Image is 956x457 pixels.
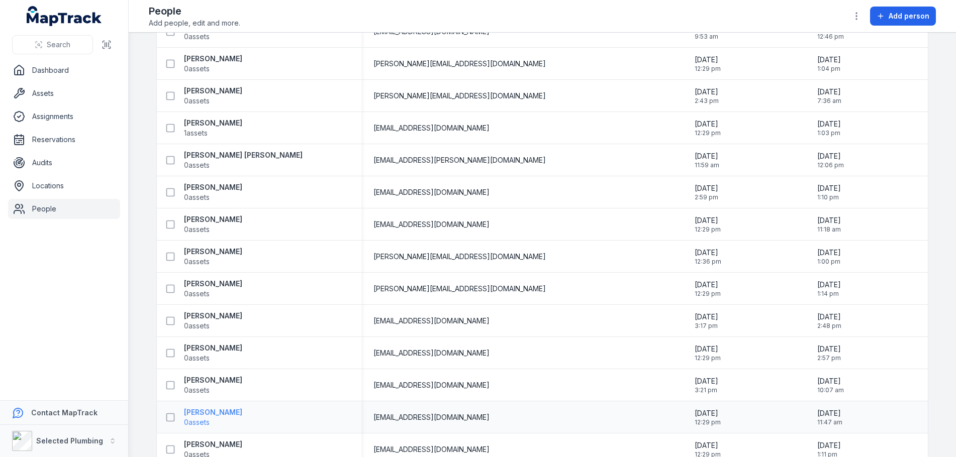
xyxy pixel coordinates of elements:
span: 12:29 pm [695,290,721,298]
span: [DATE] [817,87,841,97]
span: [DATE] [817,55,841,65]
span: 0 assets [184,385,210,395]
span: 2:48 pm [817,322,841,330]
button: Search [12,35,93,54]
span: [EMAIL_ADDRESS][DOMAIN_NAME] [373,123,490,133]
strong: Contact MapTrack [31,408,98,417]
a: Assignments [8,106,120,127]
span: [DATE] [817,280,841,290]
span: [PERSON_NAME][EMAIL_ADDRESS][DOMAIN_NAME] [373,59,546,69]
span: 1:00 pm [817,258,841,266]
span: 1:03 pm [817,129,841,137]
time: 8/12/2025, 2:57:17 PM [817,344,841,362]
span: [DATE] [817,376,844,386]
span: [DATE] [817,344,841,354]
strong: [PERSON_NAME] [184,118,242,128]
time: 7/15/2025, 12:36:48 PM [695,248,721,266]
a: [PERSON_NAME]0assets [184,311,242,331]
span: [DATE] [817,151,844,161]
span: 1:14 pm [817,290,841,298]
span: [DATE] [817,119,841,129]
span: [EMAIL_ADDRESS][DOMAIN_NAME] [373,380,490,390]
span: [DATE] [817,312,841,322]
time: 8/20/2025, 12:06:07 PM [817,151,844,169]
span: [DATE] [695,55,721,65]
time: 1/14/2025, 12:29:42 PM [695,55,721,73]
time: 1/14/2025, 12:29:42 PM [695,215,721,234]
span: [DATE] [817,248,841,258]
span: 12:46 pm [817,33,844,41]
strong: [PERSON_NAME] [184,214,242,224]
span: 0 assets [184,321,210,331]
span: 2:57 pm [817,354,841,362]
strong: [PERSON_NAME] [184,279,242,289]
span: [EMAIL_ADDRESS][DOMAIN_NAME] [373,348,490,358]
time: 2/28/2025, 2:59:02 PM [695,183,718,201]
a: Audits [8,153,120,173]
a: [PERSON_NAME]1assets [184,118,242,138]
span: [DATE] [695,344,721,354]
a: [PERSON_NAME] [PERSON_NAME]0assets [184,150,303,170]
span: [DATE] [817,183,841,193]
span: [DATE] [695,408,721,418]
a: [PERSON_NAME]0assets [184,375,242,395]
span: [DATE] [817,440,841,450]
span: [DATE] [695,312,718,322]
span: 0 assets [184,160,210,170]
time: 6/30/2025, 2:43:19 PM [695,87,719,105]
time: 8/12/2025, 7:36:35 AM [817,87,841,105]
strong: Selected Plumbing [36,436,103,445]
time: 2/28/2025, 3:17:16 PM [695,312,718,330]
span: [DATE] [695,248,721,258]
time: 8/18/2025, 1:00:03 PM [817,248,841,266]
strong: [PERSON_NAME] [184,54,242,64]
time: 1/14/2025, 12:29:42 PM [695,119,721,137]
span: 12:29 pm [695,418,721,426]
span: 1:10 pm [817,193,841,201]
time: 8/18/2025, 1:03:49 PM [817,119,841,137]
span: 9:53 am [695,33,718,41]
time: 8/18/2025, 1:10:51 PM [817,183,841,201]
span: [DATE] [695,376,718,386]
span: 12:29 pm [695,354,721,362]
span: [DATE] [695,119,721,129]
a: [PERSON_NAME]0assets [184,247,242,267]
span: [EMAIL_ADDRESS][DOMAIN_NAME] [373,187,490,197]
span: 0 assets [184,417,210,427]
time: 1/14/2025, 12:29:42 PM [695,344,721,362]
h2: People [149,4,240,18]
span: 12:29 pm [695,225,721,234]
span: [DATE] [695,87,719,97]
strong: [PERSON_NAME] [184,311,242,321]
span: 3:17 pm [695,322,718,330]
span: 11:18 am [817,225,841,234]
span: 0 assets [184,289,210,299]
time: 8/18/2025, 11:59:16 AM [695,151,719,169]
span: Add person [889,11,929,21]
span: 10:07 am [817,386,844,394]
span: Search [47,40,70,50]
span: [DATE] [817,408,842,418]
span: 0 assets [184,64,210,74]
span: Add people, edit and more. [149,18,240,28]
a: [PERSON_NAME]0assets [184,54,242,74]
strong: [PERSON_NAME] [184,343,242,353]
span: 12:29 pm [695,65,721,73]
span: [DATE] [695,280,721,290]
span: [EMAIL_ADDRESS][DOMAIN_NAME] [373,316,490,326]
a: Reservations [8,130,120,150]
span: 12:29 pm [695,129,721,137]
time: 8/18/2025, 1:04:29 PM [817,55,841,73]
span: [EMAIL_ADDRESS][PERSON_NAME][DOMAIN_NAME] [373,155,546,165]
a: [PERSON_NAME]0assets [184,214,242,235]
span: [DATE] [695,183,718,193]
time: 8/12/2025, 11:18:00 AM [817,215,841,234]
a: [PERSON_NAME]0assets [184,86,242,106]
span: [PERSON_NAME][EMAIL_ADDRESS][DOMAIN_NAME] [373,91,546,101]
strong: [PERSON_NAME] [184,407,242,417]
a: Assets [8,83,120,103]
span: [PERSON_NAME][EMAIL_ADDRESS][DOMAIN_NAME] [373,284,546,294]
span: [EMAIL_ADDRESS][DOMAIN_NAME] [373,412,490,422]
a: People [8,199,120,219]
span: 0 assets [184,353,210,363]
